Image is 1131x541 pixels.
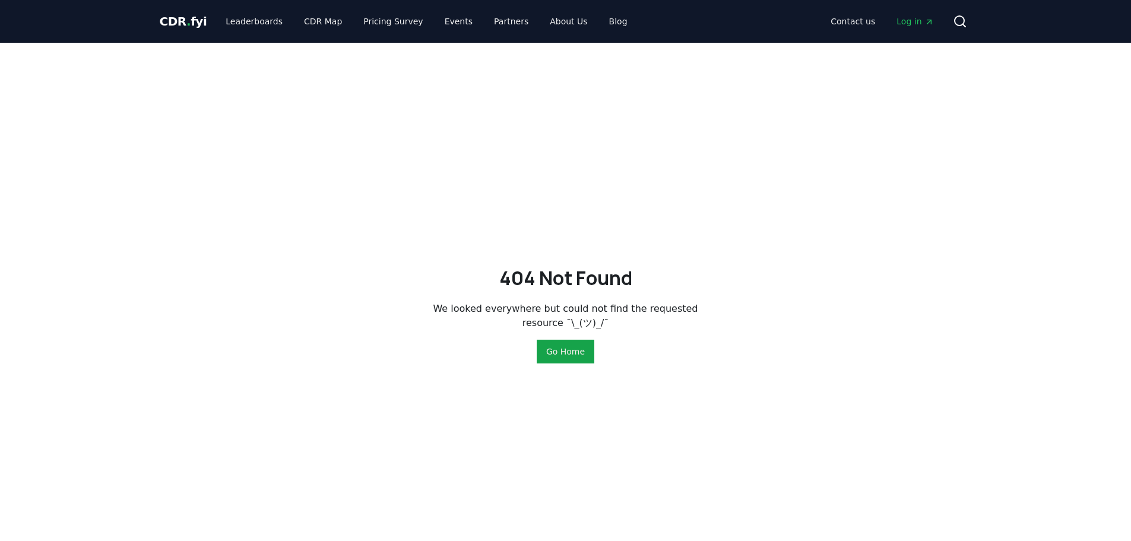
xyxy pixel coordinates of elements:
[216,11,292,32] a: Leaderboards
[216,11,636,32] nav: Main
[499,264,632,292] h2: 404 Not Found
[896,15,933,27] span: Log in
[600,11,637,32] a: Blog
[186,14,191,29] span: .
[821,11,943,32] nav: Main
[537,340,594,363] button: Go Home
[484,11,538,32] a: Partners
[887,11,943,32] a: Log in
[294,11,351,32] a: CDR Map
[540,11,597,32] a: About Us
[435,11,482,32] a: Events
[160,14,207,29] span: CDR fyi
[821,11,885,32] a: Contact us
[433,302,699,330] p: We looked everywhere but could not find the requested resource ¯\_(ツ)_/¯
[354,11,432,32] a: Pricing Survey
[160,13,207,30] a: CDR.fyi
